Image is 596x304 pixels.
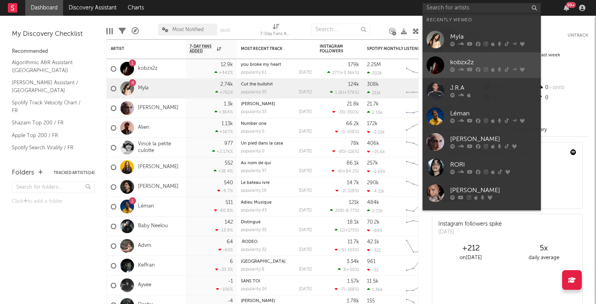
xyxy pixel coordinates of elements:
[367,62,381,67] div: 2.25M
[218,247,233,252] div: -65 %
[224,102,233,107] div: 1.3k
[260,20,292,43] div: 7-Day Fans Added (7-Day Fans Added)
[340,287,344,292] span: -7
[241,279,312,284] div: SANS TOI
[340,228,344,233] span: 11
[330,208,359,213] div: ( )
[190,44,215,54] span: 7-Day Fans Added
[138,243,151,249] a: Advm
[341,189,345,193] span: -2
[347,220,359,225] div: 18.1k
[346,259,359,264] div: 3.34k
[367,298,375,304] div: 155
[217,188,233,193] div: -9.7 %
[423,129,541,155] a: [PERSON_NAME]
[346,189,358,193] span: -118 %
[12,78,87,95] a: [PERSON_NAME] Assistant / [GEOGRAPHIC_DATA]
[299,208,312,213] div: [DATE]
[12,143,87,152] a: Spotify Search Virality / FR
[241,220,261,224] a: Distingué
[367,149,385,154] div: -25.6k
[350,141,359,146] div: 78k
[241,141,283,146] a: Un pied dans la casa
[12,47,95,56] div: Recommended
[241,82,273,87] a: Cut the bullshit
[241,220,312,224] div: Distingué
[214,109,233,115] div: +364 %
[241,70,266,75] div: popularity: 61
[12,197,95,206] div: Click to add a folder.
[402,197,438,217] svg: Chart title
[299,169,312,173] div: [DATE]
[507,253,580,263] div: daily average
[450,160,537,170] div: RORI
[299,287,312,291] div: [DATE]
[423,3,541,13] input: Search for artists
[423,52,541,78] a: kobzx2z
[402,256,438,276] svg: Chart title
[347,180,359,185] div: 14.7k
[220,82,233,87] div: 2.74k
[299,130,312,134] div: [DATE]
[348,62,359,67] div: 179k
[241,299,275,303] a: [PERSON_NAME]
[423,180,541,206] a: [PERSON_NAME]
[224,141,233,146] div: 977
[241,82,312,87] div: Cut the bullshit
[347,279,359,284] div: 1.57k
[343,268,345,272] span: 3
[367,189,384,194] div: -4.11k
[138,65,158,72] a: kobzx2z
[402,217,438,236] svg: Chart title
[12,119,87,127] a: Shazam Top 200 / FR
[367,220,380,225] div: 70.2k
[241,248,266,252] div: popularity: 32
[241,161,312,165] div: Au nom de qui
[241,240,312,244] div: .RODÉO.
[345,110,358,115] span: -350 %
[367,161,378,166] div: 257k
[222,121,233,126] div: 1.13k
[241,102,312,106] div: Isabelle
[335,247,359,252] div: ( )
[132,20,139,43] div: A&R Pipeline
[212,149,233,154] div: +2.17k %
[138,282,151,289] a: Ayvee
[348,239,359,245] div: 11.7k
[119,20,126,43] div: Filters
[172,27,204,32] span: Most Notified
[12,58,87,74] a: Algorithmic A&R Assistant ([GEOGRAPHIC_DATA])
[367,82,379,87] div: 308k
[434,253,507,263] div: on [DATE]
[450,186,537,195] div: [PERSON_NAME]
[349,200,359,205] div: 121k
[215,228,233,233] div: -13.9 %
[241,240,259,244] a: .RODÉO.
[367,90,381,95] div: 211k
[224,180,233,185] div: 540
[345,228,358,233] span: +175 %
[138,184,179,190] a: [PERSON_NAME]
[138,223,168,230] a: Baby Neelou
[241,141,312,146] div: Un pied dans la casa
[507,244,580,253] div: 5 x
[402,138,438,158] svg: Chart title
[402,98,438,118] svg: Chart title
[241,130,264,134] div: popularity: 0
[427,15,537,25] div: Recently Viewed
[241,287,267,291] div: popularity: 24
[241,161,271,165] a: Au nom de qui
[241,200,272,205] a: Adieu Musique
[335,287,359,292] div: ( )
[311,24,370,35] input: Search...
[106,20,113,43] div: Edit Columns
[12,131,87,140] a: Apple Top 200 / FR
[111,46,170,51] div: Artist
[450,83,537,93] div: J.R.A
[536,93,588,103] div: 0
[241,200,312,205] div: Adieu Musique
[345,287,358,292] span: -188 %
[138,105,179,111] a: [PERSON_NAME]
[241,260,312,264] div: PALERMO
[241,90,266,95] div: popularity: 35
